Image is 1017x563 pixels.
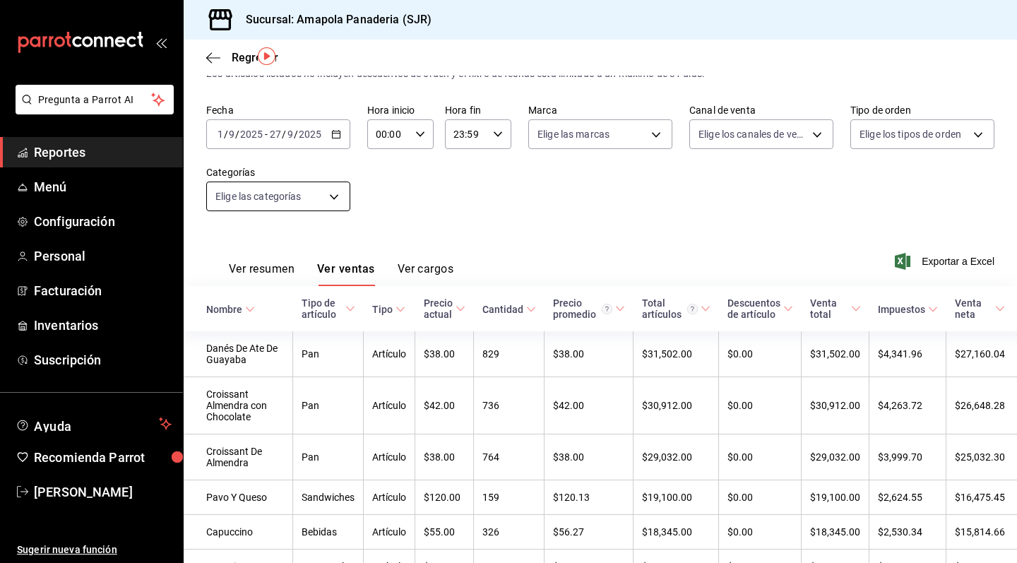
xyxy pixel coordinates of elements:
[860,127,961,141] span: Elige los tipos de orden
[232,51,278,64] span: Regresar
[224,129,228,140] span: /
[634,434,719,480] td: $29,032.00
[869,480,946,515] td: $2,624.55
[155,37,167,48] button: open_drawer_menu
[34,212,172,231] span: Configuración
[215,189,302,203] span: Elige las categorías
[424,297,453,320] div: Precio actual
[545,515,634,550] td: $56.27
[810,297,848,320] div: Venta total
[869,331,946,377] td: $4,341.96
[474,480,545,515] td: 159
[955,297,993,320] div: Venta neta
[642,297,710,320] span: Total artículos
[239,129,263,140] input: ----
[206,105,350,115] label: Fecha
[719,515,802,550] td: $0.00
[364,331,415,377] td: Artículo
[810,297,861,320] span: Venta total
[642,297,698,320] div: Total artículos
[545,480,634,515] td: $120.13
[317,262,375,286] button: Ver ventas
[372,304,405,315] span: Tipo
[698,127,807,141] span: Elige los canales de venta
[16,85,174,114] button: Pregunta a Parrot AI
[293,377,364,434] td: Pan
[474,515,545,550] td: 326
[298,129,322,140] input: ----
[602,304,612,314] svg: Precio promedio = Total artículos / cantidad
[545,434,634,480] td: $38.00
[302,297,343,320] div: Tipo de artículo
[482,304,523,315] div: Cantidad
[727,297,780,320] div: Descuentos de artículo
[415,331,474,377] td: $38.00
[898,253,994,270] span: Exportar a Excel
[184,377,293,434] td: Croissant Almendra con Chocolate
[634,377,719,434] td: $30,912.00
[634,480,719,515] td: $19,100.00
[878,304,925,315] div: Impuestos
[302,297,355,320] span: Tipo de artículo
[553,297,625,320] span: Precio promedio
[217,129,224,140] input: --
[869,515,946,550] td: $2,530.34
[206,51,278,64] button: Regresar
[294,129,298,140] span: /
[719,480,802,515] td: $0.00
[545,331,634,377] td: $38.00
[474,377,545,434] td: 736
[474,434,545,480] td: 764
[364,434,415,480] td: Artículo
[802,331,869,377] td: $31,502.00
[229,262,295,286] button: Ver resumen
[634,331,719,377] td: $31,502.00
[364,480,415,515] td: Artículo
[34,143,172,162] span: Reportes
[878,304,938,315] span: Impuestos
[34,415,153,432] span: Ayuda
[34,281,172,300] span: Facturación
[415,377,474,434] td: $42.00
[287,129,294,140] input: --
[415,480,474,515] td: $120.00
[415,515,474,550] td: $55.00
[293,331,364,377] td: Pan
[364,377,415,434] td: Artículo
[234,11,432,28] h3: Sucursal: Amapola Panaderia (SJR)
[537,127,609,141] span: Elige las marcas
[206,304,242,315] div: Nombre
[802,515,869,550] td: $18,345.00
[235,129,239,140] span: /
[184,515,293,550] td: Capuccino
[184,480,293,515] td: Pavo Y Queso
[34,448,172,467] span: Recomienda Parrot
[398,262,454,286] button: Ver cargos
[17,543,172,557] span: Sugerir nueva función
[474,331,545,377] td: 829
[228,129,235,140] input: --
[258,47,275,65] img: Tooltip marker
[802,480,869,515] td: $19,100.00
[206,304,255,315] span: Nombre
[719,434,802,480] td: $0.00
[424,297,465,320] span: Precio actual
[689,105,833,115] label: Canal de venta
[269,129,282,140] input: --
[184,331,293,377] td: Danés De Ate De Guayaba
[553,297,612,320] div: Precio promedio
[10,102,174,117] a: Pregunta a Parrot AI
[229,262,453,286] div: navigation tabs
[34,247,172,266] span: Personal
[850,105,994,115] label: Tipo de orden
[364,515,415,550] td: Artículo
[634,515,719,550] td: $18,345.00
[869,377,946,434] td: $4,263.72
[415,434,474,480] td: $38.00
[955,297,1006,320] span: Venta neta
[34,482,172,502] span: [PERSON_NAME]
[293,434,364,480] td: Pan
[802,434,869,480] td: $29,032.00
[265,129,268,140] span: -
